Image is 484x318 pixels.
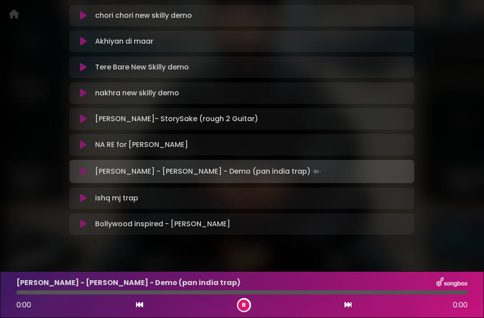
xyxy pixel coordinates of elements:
[95,219,230,229] p: Bollywood inspired - [PERSON_NAME]
[311,165,323,178] img: waveform4.gif
[95,139,188,150] p: NA RE for [PERSON_NAME]
[95,88,179,98] p: nakhra new skilly demo
[95,114,258,124] p: [PERSON_NAME]- StorySake (rough 2 Guitar)
[95,193,138,204] p: ishq mj trap
[95,62,189,73] p: Tere Bare New Skilly demo
[95,10,192,21] p: chori chori new skilly demo
[95,36,153,47] p: Akhiyan di maar
[95,165,323,178] p: [PERSON_NAME] - [PERSON_NAME] - Demo (pan india trap)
